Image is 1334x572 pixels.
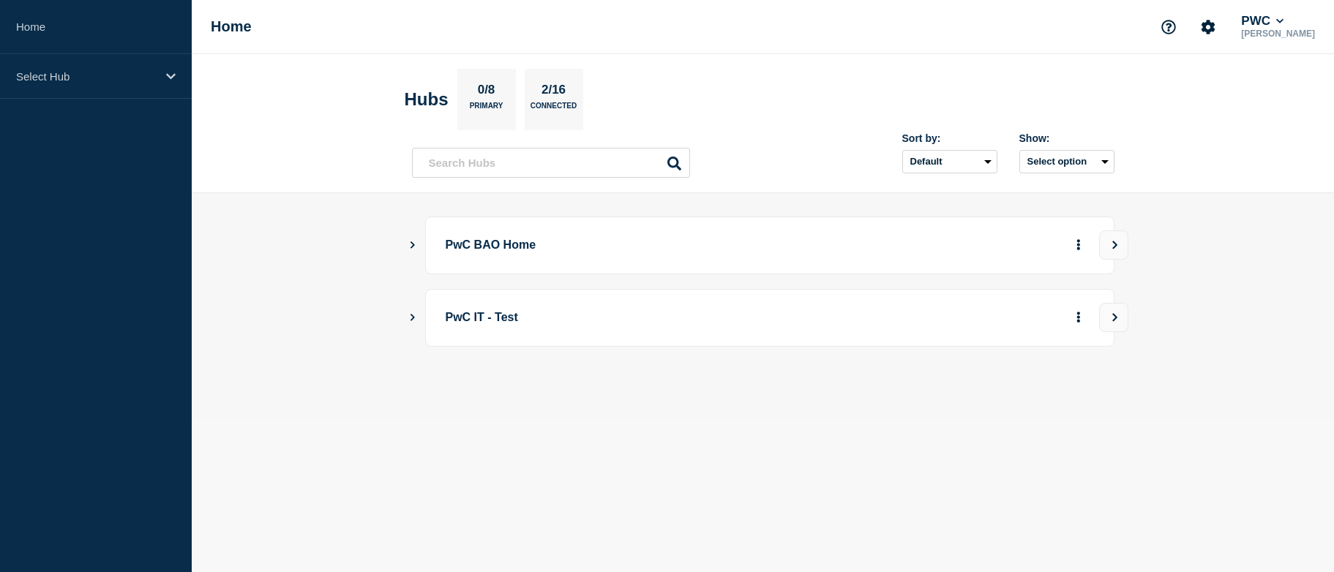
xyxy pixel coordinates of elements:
[409,312,416,323] button: Show Connected Hubs
[409,240,416,251] button: Show Connected Hubs
[1019,132,1114,144] div: Show:
[470,102,503,117] p: Primary
[1153,12,1184,42] button: Support
[1238,14,1286,29] button: PWC
[446,232,850,259] p: PwC BAO Home
[902,132,997,144] div: Sort by:
[1193,12,1224,42] button: Account settings
[1238,29,1318,39] p: [PERSON_NAME]
[472,83,501,102] p: 0/8
[405,89,449,110] h2: Hubs
[1099,303,1128,332] button: View
[446,304,850,331] p: PwC IT - Test
[536,83,571,102] p: 2/16
[531,102,577,117] p: Connected
[902,150,997,173] select: Sort by
[1069,304,1088,331] button: More actions
[1019,150,1114,173] button: Select option
[211,18,252,35] h1: Home
[1099,230,1128,260] button: View
[412,148,690,178] input: Search Hubs
[16,70,157,83] p: Select Hub
[1069,232,1088,259] button: More actions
